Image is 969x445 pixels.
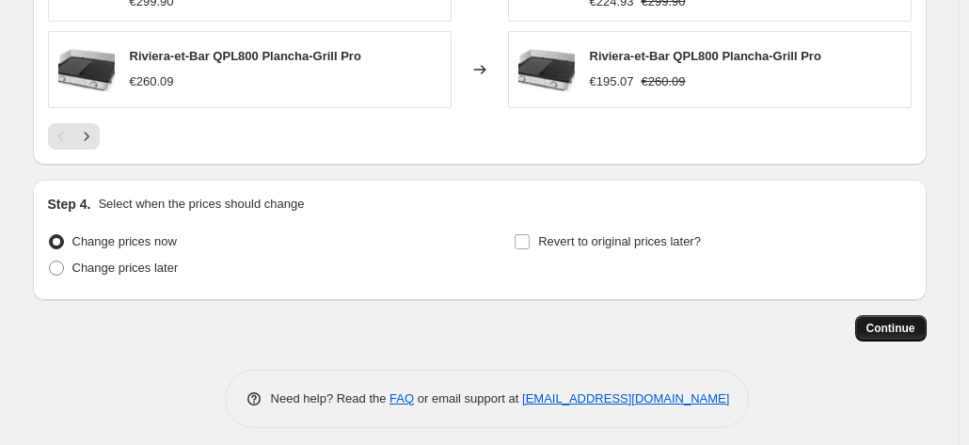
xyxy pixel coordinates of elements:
[72,261,179,275] span: Change prices later
[48,195,91,214] h2: Step 4.
[518,41,575,98] img: 7141m2mP5NL_80x.jpg
[130,49,361,63] span: Riviera-et-Bar QPL800 Plancha-Grill Pro
[590,72,634,91] div: €195.07
[590,49,821,63] span: Riviera-et-Bar QPL800 Plancha-Grill Pro
[538,234,701,248] span: Revert to original prices later?
[855,315,927,342] button: Continue
[73,123,100,150] button: Next
[58,41,115,98] img: 7141m2mP5NL_80x.jpg
[72,234,177,248] span: Change prices now
[522,391,729,405] a: [EMAIL_ADDRESS][DOMAIN_NAME]
[389,391,414,405] a: FAQ
[98,195,304,214] p: Select when the prices should change
[414,391,522,405] span: or email support at
[642,72,686,91] strike: €260.09
[48,123,100,150] nav: Pagination
[271,391,390,405] span: Need help? Read the
[866,321,915,336] span: Continue
[130,72,174,91] div: €260.09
